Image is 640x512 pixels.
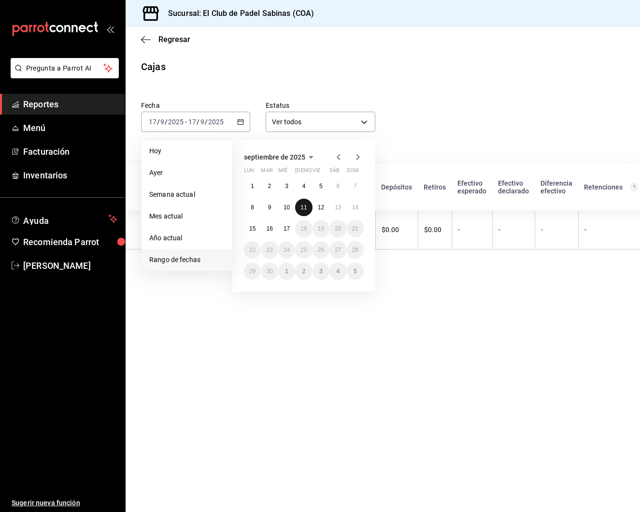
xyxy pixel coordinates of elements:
button: 27 de septiembre de 2025 [329,241,346,259]
button: septiembre de 2025 [244,151,317,163]
button: 2 de septiembre de 2025 [261,177,278,195]
abbr: 8 de septiembre de 2025 [251,204,254,211]
button: 6 de septiembre de 2025 [329,177,346,195]
button: 2 de octubre de 2025 [295,263,312,280]
span: Rango de fechas [149,255,224,265]
span: Facturación [23,145,117,158]
label: Fecha [141,102,250,109]
button: 18 de septiembre de 2025 [295,220,312,237]
abbr: martes [261,167,272,177]
abbr: 15 de septiembre de 2025 [249,225,256,232]
button: 17 de septiembre de 2025 [278,220,295,237]
div: - [584,226,638,234]
div: Efectivo esperado [457,179,486,195]
abbr: 5 de octubre de 2025 [354,268,357,275]
button: 10 de septiembre de 2025 [278,199,295,216]
button: 3 de octubre de 2025 [313,263,329,280]
abbr: 3 de octubre de 2025 [319,268,323,275]
abbr: 7 de septiembre de 2025 [354,183,357,190]
h3: Sucursal: El Club de Padel Sabinas (COA) [160,8,314,19]
span: Regresar [158,35,190,44]
button: Regresar [141,35,190,44]
abbr: 13 de septiembre de 2025 [335,204,341,211]
button: 12 de septiembre de 2025 [313,199,329,216]
button: 9 de septiembre de 2025 [261,199,278,216]
input: ---- [208,118,224,126]
button: 4 de septiembre de 2025 [295,177,312,195]
button: 7 de septiembre de 2025 [347,177,364,195]
button: 14 de septiembre de 2025 [347,199,364,216]
abbr: 29 de septiembre de 2025 [249,268,256,275]
abbr: 14 de septiembre de 2025 [352,204,358,211]
div: Retenciones [584,183,638,191]
div: - [498,226,529,234]
abbr: 30 de septiembre de 2025 [266,268,272,275]
button: 22 de septiembre de 2025 [244,241,261,259]
button: 29 de septiembre de 2025 [244,263,261,280]
span: / [157,118,160,126]
div: Cajas [141,59,166,74]
button: 20 de septiembre de 2025 [329,220,346,237]
button: 15 de septiembre de 2025 [244,220,261,237]
button: 21 de septiembre de 2025 [347,220,364,237]
abbr: 28 de septiembre de 2025 [352,247,358,253]
div: Diferencia efectivo [540,179,572,195]
abbr: viernes [313,167,320,177]
abbr: miércoles [278,167,287,177]
abbr: 3 de septiembre de 2025 [285,183,288,190]
button: 11 de septiembre de 2025 [295,199,312,216]
abbr: 11 de septiembre de 2025 [300,204,307,211]
abbr: 17 de septiembre de 2025 [284,225,290,232]
button: 19 de septiembre de 2025 [313,220,329,237]
button: 28 de septiembre de 2025 [347,241,364,259]
abbr: 2 de septiembre de 2025 [268,183,271,190]
div: Ver todos [266,112,375,132]
abbr: domingo [347,167,359,177]
span: Año actual [149,233,224,243]
div: Retiros [424,183,446,191]
span: Recomienda Parrot [23,235,117,249]
abbr: 16 de septiembre de 2025 [266,225,272,232]
button: 1 de septiembre de 2025 [244,177,261,195]
button: 13 de septiembre de 2025 [329,199,346,216]
button: 23 de septiembre de 2025 [261,241,278,259]
abbr: 19 de septiembre de 2025 [318,225,324,232]
span: Reportes [23,98,117,111]
svg: Total de retenciones de propinas registradas [630,183,638,191]
span: Inventarios [23,169,117,182]
abbr: 22 de septiembre de 2025 [249,247,256,253]
abbr: 24 de septiembre de 2025 [284,247,290,253]
abbr: 9 de septiembre de 2025 [268,204,271,211]
span: Ayuda [23,213,105,225]
abbr: 20 de septiembre de 2025 [335,225,341,232]
abbr: 18 de septiembre de 2025 [300,225,307,232]
abbr: 4 de septiembre de 2025 [302,183,306,190]
abbr: 2 de octubre de 2025 [302,268,306,275]
span: [PERSON_NAME] [23,259,117,272]
button: 3 de septiembre de 2025 [278,177,295,195]
abbr: 6 de septiembre de 2025 [336,183,340,190]
abbr: 5 de septiembre de 2025 [319,183,323,190]
div: - [541,226,572,234]
span: / [165,118,168,126]
button: 25 de septiembre de 2025 [295,241,312,259]
abbr: 21 de septiembre de 2025 [352,225,358,232]
button: 8 de septiembre de 2025 [244,199,261,216]
span: Hoy [149,146,224,156]
span: Menú [23,121,117,134]
button: 4 de octubre de 2025 [329,263,346,280]
input: -- [200,118,205,126]
abbr: 27 de septiembre de 2025 [335,247,341,253]
button: Pregunta a Parrot AI [11,58,119,78]
button: open_drawer_menu [106,25,114,33]
span: - [185,118,187,126]
div: - [458,226,486,234]
span: / [197,118,199,126]
span: / [205,118,208,126]
a: Pregunta a Parrot AI [7,70,119,80]
abbr: 4 de octubre de 2025 [336,268,340,275]
abbr: lunes [244,167,254,177]
abbr: 26 de septiembre de 2025 [318,247,324,253]
abbr: 10 de septiembre de 2025 [284,204,290,211]
button: 16 de septiembre de 2025 [261,220,278,237]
